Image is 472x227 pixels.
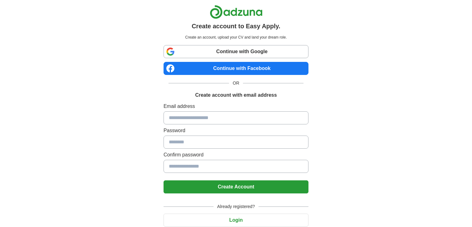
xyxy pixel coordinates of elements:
button: Create Account [164,180,308,193]
span: OR [229,80,243,86]
button: Login [164,214,308,227]
a: Login [164,217,308,223]
img: Adzuna logo [210,5,263,19]
p: Create an account, upload your CV and land your dream role. [165,35,307,40]
span: Already registered? [214,203,258,210]
a: Continue with Google [164,45,308,58]
h1: Create account with email address [195,91,277,99]
h1: Create account to Easy Apply. [192,21,281,31]
a: Continue with Facebook [164,62,308,75]
label: Confirm password [164,151,308,159]
label: Password [164,127,308,134]
label: Email address [164,103,308,110]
